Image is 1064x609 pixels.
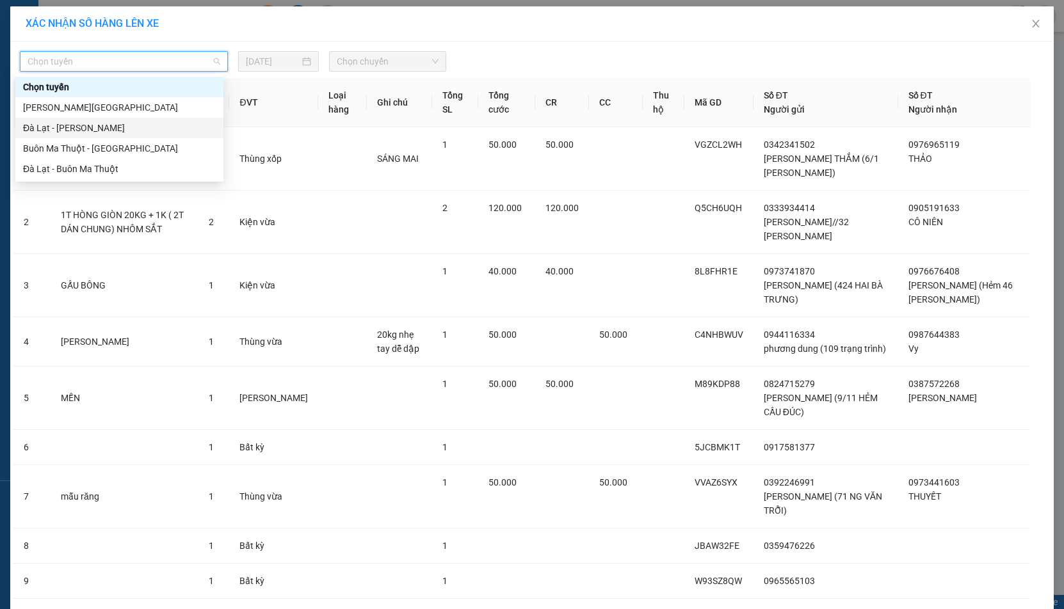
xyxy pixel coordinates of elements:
[908,344,919,354] span: Vy
[28,52,220,71] span: Chọn tuyến
[15,118,223,138] div: Đà Lạt - Gia Lai
[545,139,574,150] span: 50.000
[488,139,517,150] span: 50.000
[442,203,447,213] span: 2
[764,217,849,241] span: [PERSON_NAME]//32 [PERSON_NAME]
[15,97,223,118] div: Gia Lai - Đà Lạt
[695,203,742,213] span: Q5CH6UQH
[599,329,627,340] span: 50.000
[908,491,941,502] span: THUYẾT
[764,379,815,389] span: 0824715279
[15,77,223,97] div: Chọn tuyến
[764,104,805,115] span: Người gửi
[764,477,815,487] span: 0392246991
[908,393,977,403] span: [PERSON_NAME]
[23,80,216,94] div: Chọn tuyến
[209,217,214,227] span: 2
[13,528,51,564] td: 8
[442,139,447,150] span: 1
[695,576,742,586] span: W93SZ8QW
[229,564,318,599] td: Bất kỳ
[377,154,419,164] span: SÁNG MAI
[764,541,815,551] span: 0359476226
[764,280,883,304] span: [PERSON_NAME] (424 HAI BÀ TRƯNG)
[488,266,517,276] span: 40.000
[318,78,367,127] th: Loại hàng
[13,78,51,127] th: STT
[26,17,159,29] span: XÁC NHẬN SỐ HÀNG LÊN XE
[908,280,1013,304] span: [PERSON_NAME] (Hẻm 46 [PERSON_NAME])
[51,367,198,430] td: MỀN
[478,78,536,127] th: Tổng cước
[229,254,318,317] td: Kiện vừa
[695,379,740,389] span: M89KDP88
[535,78,589,127] th: CR
[229,367,318,430] td: [PERSON_NAME]
[51,317,198,367] td: [PERSON_NAME]
[908,90,933,100] span: Số ĐT
[13,430,51,465] td: 6
[229,127,318,191] td: Thùng xốp
[1031,19,1041,29] span: close
[15,159,223,179] div: Đà Lạt - Buôn Ma Thuột
[488,203,522,213] span: 120.000
[442,576,447,586] span: 1
[908,379,960,389] span: 0387572268
[209,576,214,586] span: 1
[695,139,742,150] span: VGZCL2WH
[13,564,51,599] td: 9
[367,78,432,127] th: Ghi chú
[13,127,51,191] td: 1
[442,442,447,452] span: 1
[488,379,517,389] span: 50.000
[908,329,960,340] span: 0987644383
[684,78,754,127] th: Mã GD
[15,138,223,159] div: Buôn Ma Thuột - Đà Lạt
[764,203,815,213] span: 0333934414
[695,442,740,452] span: 5JCBMK1T
[209,541,214,551] span: 1
[13,465,51,528] td: 7
[209,393,214,403] span: 1
[589,78,643,127] th: CC
[764,266,815,276] span: 0973741870
[229,191,318,254] td: Kiện vừa
[908,154,932,164] span: THẢO
[13,367,51,430] td: 5
[442,379,447,389] span: 1
[13,191,51,254] td: 2
[432,78,478,127] th: Tổng SL
[51,254,198,317] td: GẤU BÔNG
[908,139,960,150] span: 0976965119
[51,191,198,254] td: 1T HÒNG GIÒN 20KG + 1K ( 2T DÁN CHUNG) NHÔM SẮT
[442,541,447,551] span: 1
[764,329,815,340] span: 0944116334
[229,78,318,127] th: ĐVT
[908,217,943,227] span: CÔ NIÊN
[51,465,198,528] td: mẫu răng
[695,477,738,487] span: VVAZ6SYX
[442,329,447,340] span: 1
[764,491,882,516] span: [PERSON_NAME] (71 NG VĂN TRỖI)
[23,121,216,135] div: Đà Lạt - [PERSON_NAME]
[337,52,439,71] span: Chọn chuyến
[545,266,574,276] span: 40.000
[764,139,815,150] span: 0342341502
[488,477,517,487] span: 50.000
[764,344,886,354] span: phương dung (109 trạng trình)
[229,317,318,367] td: Thùng vừa
[246,54,300,68] input: 14/09/2025
[545,203,579,213] span: 120.000
[643,78,684,127] th: Thu hộ
[488,329,517,340] span: 50.000
[764,90,788,100] span: Số ĐT
[764,154,879,178] span: [PERSON_NAME] THẮM (6/1 [PERSON_NAME])
[599,477,627,487] span: 50.000
[545,379,574,389] span: 50.000
[695,541,739,551] span: JBAW32FE
[209,280,214,290] span: 1
[209,336,214,347] span: 1
[764,442,815,452] span: 0917581377
[908,104,957,115] span: Người nhận
[1018,6,1054,42] button: Close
